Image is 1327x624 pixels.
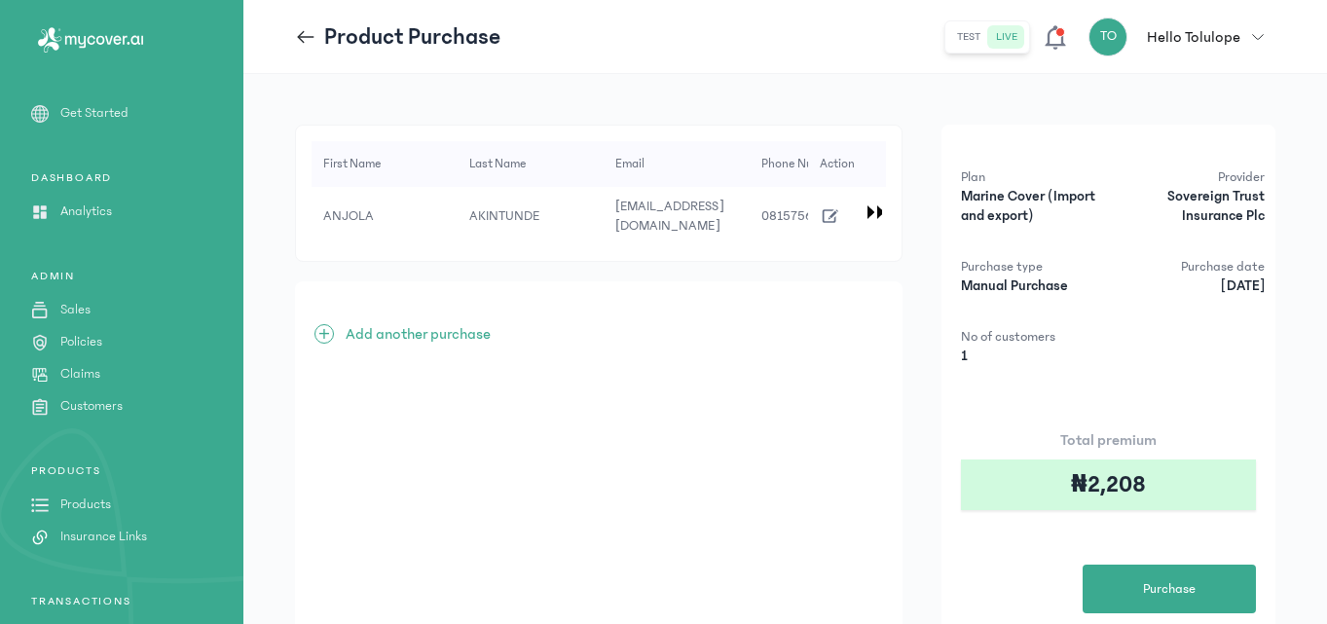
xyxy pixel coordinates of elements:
p: Hello Tolulope [1147,25,1240,49]
button: TOHello Tolulope [1088,18,1275,56]
p: Marine Cover (Import and export) [961,187,1112,226]
p: Customers [60,396,123,417]
td: First Name [312,141,458,187]
td: Last Name [458,141,604,187]
td: Phone Number [750,141,896,187]
span: Purchase [1143,579,1196,600]
div: TO [1088,18,1127,56]
span: ANJOLA [323,208,374,224]
p: Provider [1114,167,1265,187]
span: AKINTUNDE [469,208,539,224]
p: 1 [961,347,1112,366]
p: Purchase type [961,257,1112,276]
p: Claims [60,364,100,385]
button: live [988,25,1025,49]
td: Email [604,141,750,187]
p: Insurance Links [60,527,147,547]
span: + [314,324,334,344]
td: Action [808,141,886,187]
p: No of customers [961,327,1112,347]
button: +Add another purchase [314,322,491,346]
p: Products [60,495,111,515]
button: Purchase [1083,565,1256,613]
p: Sovereign Trust Insurance Plc [1114,187,1265,226]
p: [DATE] [1114,276,1265,296]
p: Product Purchase [324,21,500,53]
p: Analytics [60,202,112,222]
span: 08157569011 [761,208,840,224]
p: Purchase date [1114,257,1265,276]
p: Plan [961,167,1112,187]
p: Add another purchase [346,322,491,346]
p: Total premium [961,428,1256,452]
button: test [949,25,988,49]
p: Sales [60,300,91,320]
div: ₦2,208 [961,459,1256,510]
p: Manual Purchase [961,276,1112,296]
p: Policies [60,332,102,352]
p: Get Started [60,103,129,124]
span: [EMAIL_ADDRESS][DOMAIN_NAME] [615,199,724,234]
